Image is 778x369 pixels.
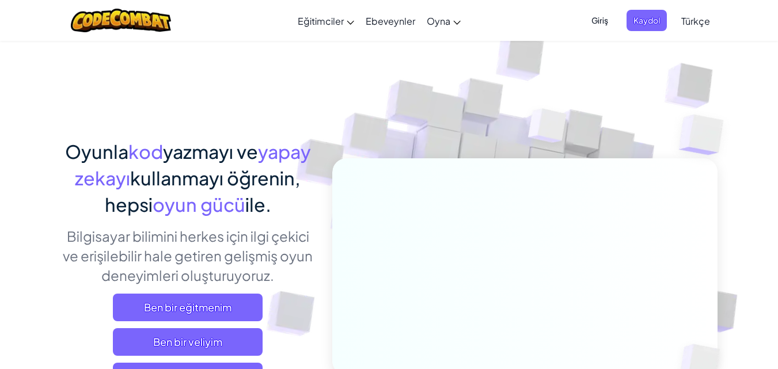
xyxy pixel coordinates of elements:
[421,5,466,36] a: Oyna
[71,9,172,32] img: CodeCombat logosu
[298,15,344,27] font: Eğitimciler
[153,335,222,348] font: Ben bir veliyim
[153,193,245,216] font: oyun gücü
[591,15,608,25] font: Giriş
[65,140,128,163] font: Oyunla
[292,5,360,36] a: Eğitimciler
[245,193,271,216] font: ile.
[427,15,450,27] font: Oyna
[144,300,231,314] font: Ben bir eğitmenim
[113,294,263,321] a: Ben bir eğitmenim
[585,10,615,31] button: Giriş
[163,140,258,163] font: yazmayı ve
[63,227,313,284] font: Bilgisayar bilimini herkes için ilgi çekici ve erişilebilir hale getiren gelişmiş oyun deneyimler...
[675,5,716,36] a: Türkçe
[681,15,710,27] font: Türkçe
[506,86,589,172] img: Üst üste binen küpler
[633,15,660,25] font: Kaydol
[113,328,263,356] a: Ben bir veliyim
[360,5,421,36] a: Ebeveynler
[105,166,301,216] font: kullanmayı öğrenin, hepsi
[128,140,163,163] font: kod
[366,15,415,27] font: Ebeveynler
[627,10,667,31] button: Kaydol
[656,86,756,184] img: Üst üste binen küpler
